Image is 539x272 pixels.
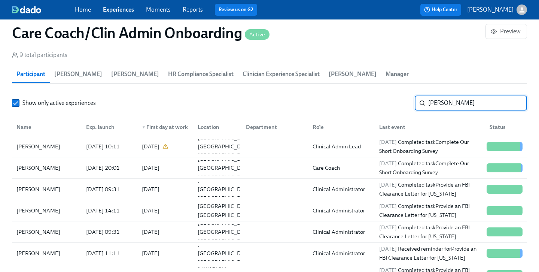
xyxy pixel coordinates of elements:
div: Exp. launch [80,120,136,135]
div: [DATE] [142,142,159,151]
a: Reports [183,6,203,13]
div: [GEOGRAPHIC_DATA] [GEOGRAPHIC_DATA] [GEOGRAPHIC_DATA] [195,176,256,203]
div: Status [487,123,526,132]
div: [GEOGRAPHIC_DATA] [GEOGRAPHIC_DATA] [GEOGRAPHIC_DATA] [195,154,256,181]
span: [DATE] [379,160,397,167]
svg: This date applies to this experience only. It differs from the user's profile (2025/07/28). [162,143,168,149]
div: [GEOGRAPHIC_DATA] [GEOGRAPHIC_DATA] [195,202,256,220]
span: Show only active experiences [22,99,96,107]
div: [PERSON_NAME][DATE] 14:11[DATE][GEOGRAPHIC_DATA] [GEOGRAPHIC_DATA]Clinical Administrator[DATE] Co... [12,200,527,221]
span: [DATE] [379,139,397,145]
div: [DATE] [142,249,159,258]
div: [DATE] 11:11 [83,249,136,258]
div: Department [240,120,307,135]
div: [PERSON_NAME] [13,163,80,172]
span: ▼ [142,126,146,129]
div: Completed task Provide an FBI Clearance Letter for [US_STATE] [376,180,484,198]
div: [PERSON_NAME] [13,227,80,236]
div: Location [195,123,240,132]
div: ▼First day at work [136,120,192,135]
div: Completed task Provide an FBI Clearance Letter for [US_STATE] [376,223,484,241]
div: [DATE] [142,206,159,215]
div: [PERSON_NAME] [13,142,80,151]
div: Care Coach [310,163,373,172]
span: [DATE] [379,181,397,188]
div: Exp. launch [83,123,136,132]
div: Last event [373,120,484,135]
div: [PERSON_NAME][DATE] 09:31[DATE][GEOGRAPHIC_DATA] [GEOGRAPHIC_DATA] [GEOGRAPHIC_DATA]Clinical Admi... [12,179,527,200]
div: Clinical Administrator [310,249,373,258]
h1: Care Coach/Clin Admin Onboarding [12,24,269,42]
span: [DATE] [379,203,397,209]
div: Name [13,123,80,132]
div: Department [243,123,307,132]
span: Help Center [424,6,457,13]
div: Received reminder for Provide an FBI Clearance Letter for [US_STATE] [376,244,484,262]
div: Location [192,120,240,135]
div: 9 total participants [12,51,67,59]
div: [PERSON_NAME][DATE] 11:11[DATE][GEOGRAPHIC_DATA] [GEOGRAPHIC_DATA] [GEOGRAPHIC_DATA]Clinical Admi... [12,243,527,264]
div: [DATE] 14:11 [83,206,136,215]
a: dado [12,6,75,13]
div: Clinical Administrator [310,206,373,215]
span: [PERSON_NAME] [54,69,102,79]
div: Role [307,120,373,135]
div: Completed task Provide an FBI Clearance Letter for [US_STATE] [376,202,484,220]
div: [PERSON_NAME][DATE] 10:11[DATE][GEOGRAPHIC_DATA] [GEOGRAPHIC_DATA] [GEOGRAPHIC_DATA]Clinical Admi... [12,136,527,157]
div: [PERSON_NAME][DATE] 20:01[DATE][GEOGRAPHIC_DATA] [GEOGRAPHIC_DATA] [GEOGRAPHIC_DATA]Care Coach[DA... [12,157,527,179]
div: [GEOGRAPHIC_DATA] [GEOGRAPHIC_DATA] [GEOGRAPHIC_DATA] [195,240,256,267]
span: HR Compliance Specialist [168,69,234,79]
div: Role [310,123,373,132]
span: [PERSON_NAME] [329,69,377,79]
input: Search by name [428,96,527,111]
button: Help Center [420,4,461,16]
div: Completed task Complete Our Short Onboarding Survey [376,137,484,155]
div: Name [13,120,80,135]
span: [PERSON_NAME] [111,69,159,79]
img: dado [12,6,41,13]
div: Completed task Complete Our Short Onboarding Survey [376,159,484,177]
a: Experiences [103,6,134,13]
div: First day at work [139,123,192,132]
button: Preview [485,24,527,39]
span: Manager [386,69,409,79]
div: [PERSON_NAME] [13,185,80,194]
span: Preview [492,28,521,35]
div: [GEOGRAPHIC_DATA] [GEOGRAPHIC_DATA] [GEOGRAPHIC_DATA] [195,133,256,160]
div: [DATE] [142,227,159,236]
div: Last event [376,123,484,132]
div: Clinical Admin Lead [310,142,373,151]
button: [PERSON_NAME] [467,4,527,15]
div: [DATE] 20:01 [83,163,136,172]
div: [PERSON_NAME] [13,206,80,215]
span: [DATE] [379,224,397,231]
a: Home [75,6,91,13]
div: [DATE] [142,185,159,194]
div: [GEOGRAPHIC_DATA] [GEOGRAPHIC_DATA] [GEOGRAPHIC_DATA] [195,218,256,245]
div: [PERSON_NAME] [13,249,80,258]
span: Active [245,32,269,37]
div: Clinical Administrator [310,185,373,194]
div: [DATE] 10:11 [83,142,136,151]
span: Clinician Experience Specialist [243,69,320,79]
div: [PERSON_NAME][DATE] 09:31[DATE][GEOGRAPHIC_DATA] [GEOGRAPHIC_DATA] [GEOGRAPHIC_DATA]Clinical Admi... [12,221,527,243]
div: Status [484,120,526,135]
div: [DATE] 09:31 [83,227,136,236]
span: [DATE] [379,245,397,252]
a: Moments [146,6,171,13]
p: [PERSON_NAME] [467,6,514,14]
div: Clinical Administrator [310,227,373,236]
a: Review us on G2 [219,6,253,13]
div: [DATE] 09:31 [83,185,136,194]
span: Participant [16,69,45,79]
div: [DATE] [142,163,159,172]
button: Review us on G2 [215,4,257,16]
